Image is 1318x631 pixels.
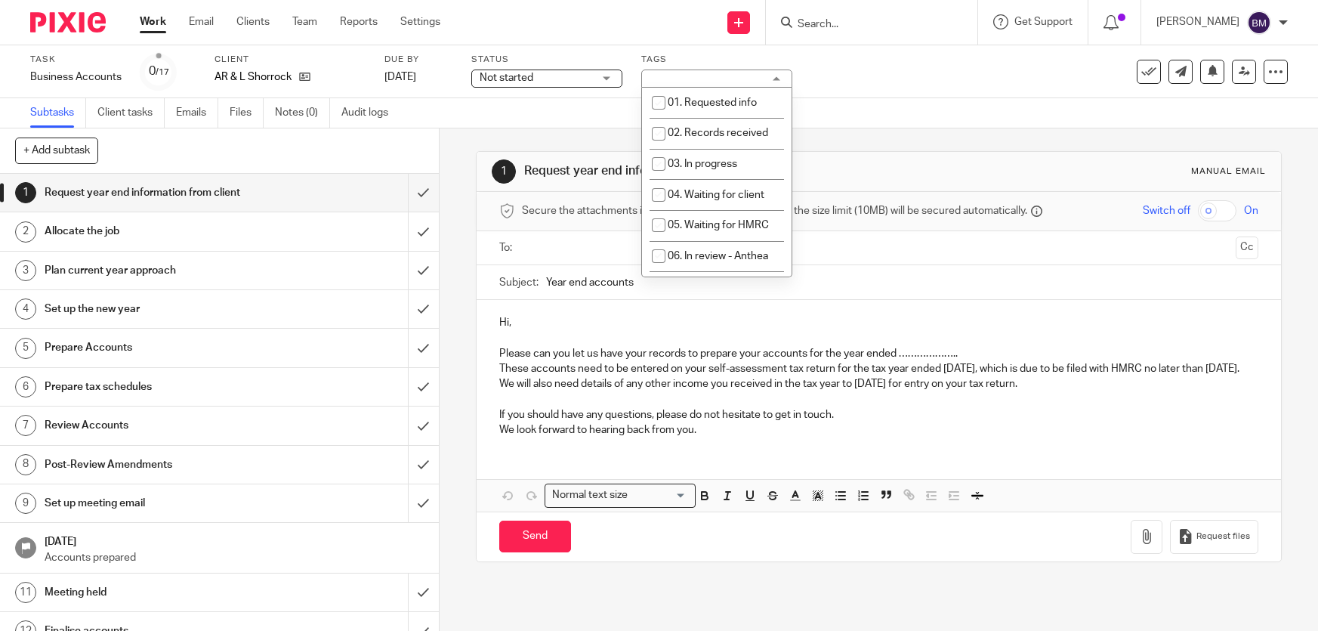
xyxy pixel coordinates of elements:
h1: Request year end information from client [524,163,911,179]
p: Hi, [499,315,1258,330]
label: Status [471,54,622,66]
span: 06. In review - Anthea [668,251,768,261]
input: Search [796,18,932,32]
h1: Prepare Accounts [45,336,276,359]
label: To: [499,240,516,255]
a: Team [292,14,317,29]
a: Subtasks [30,98,86,128]
button: Request files [1170,520,1258,554]
div: 7 [15,415,36,436]
span: On [1244,203,1258,218]
span: 04. Waiting for client [668,190,764,200]
a: Reports [340,14,378,29]
span: Secure the attachments in this message. Files exceeding the size limit (10MB) will be secured aut... [522,203,1027,218]
label: Client [215,54,366,66]
span: 02. Records received [668,128,768,138]
a: Work [140,14,166,29]
h1: Plan current year approach [45,259,276,282]
p: Please can you let us have your records to prepare your accounts for the year ended ……………….. [499,346,1258,361]
div: 5 [15,338,36,359]
h1: Prepare tax schedules [45,376,276,398]
a: Files [230,98,264,128]
span: 05. Waiting for HMRC [668,220,769,230]
p: These accounts need to be entered on your self-assessment tax return for the tax year ended [DATE... [499,361,1258,376]
input: Send [499,521,571,553]
span: Get Support [1014,17,1073,27]
p: We look forward to hearing back from you. [499,422,1258,438]
span: Normal text size [548,487,631,503]
span: Not started [480,73,533,83]
label: Task [30,54,122,66]
small: /17 [156,68,169,76]
div: 9 [15,493,36,514]
div: 8 [15,454,36,475]
span: Request files [1196,530,1250,543]
h1: Set up the new year [45,298,276,320]
div: 6 [15,376,36,397]
h1: Meeting held [45,581,276,604]
h1: Review Accounts [45,414,276,437]
label: Subject: [499,275,539,290]
div: 4 [15,298,36,320]
a: Settings [400,14,440,29]
div: 11 [15,582,36,603]
a: Client tasks [97,98,165,128]
span: 03. In progress [668,159,737,169]
label: Tags [641,54,792,66]
div: Business Accounts [30,70,122,85]
div: 3 [15,260,36,281]
span: [DATE] [384,72,416,82]
div: Search for option [545,484,696,507]
a: Email [189,14,214,29]
div: 1 [15,182,36,203]
input: Search for option [632,487,687,503]
img: svg%3E [1247,11,1271,35]
a: Clients [236,14,270,29]
button: + Add subtask [15,138,98,163]
div: 0 [149,63,169,80]
img: Pixie [30,12,106,32]
span: 01. Requested info [668,97,757,108]
button: Cc [1236,237,1258,259]
p: We will also need details of any other income you received in the tax year to [DATE] for entry on... [499,376,1258,391]
p: AR & L Shorrock [215,70,292,85]
a: Notes (0) [275,98,330,128]
a: Emails [176,98,218,128]
label: Due by [384,54,452,66]
h1: [DATE] [45,530,424,549]
h1: Request year end information from client [45,181,276,204]
h1: Set up meeting email [45,492,276,515]
p: Accounts prepared [45,550,424,565]
a: Audit logs [341,98,400,128]
p: If you should have any questions, please do not hesitate to get in touch. [499,407,1258,422]
h1: Allocate the job [45,220,276,243]
h1: Post-Review Amendments [45,453,276,476]
p: [PERSON_NAME] [1156,14,1239,29]
span: Switch off [1143,203,1190,218]
div: 2 [15,221,36,243]
div: 1 [492,159,516,184]
div: Manual email [1191,165,1266,178]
